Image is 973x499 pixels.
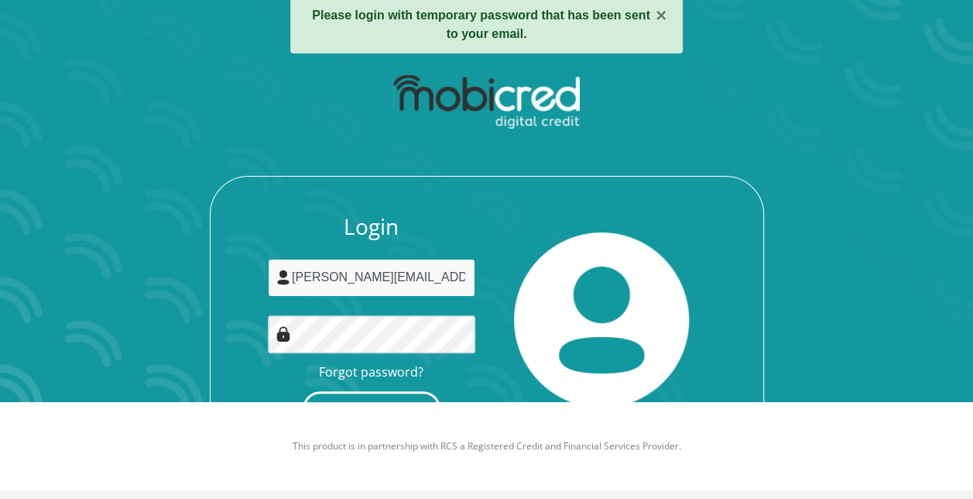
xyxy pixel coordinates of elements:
a: Forgot password? [319,363,423,380]
p: This product is in partnership with RCS a Registered Credit and Financial Services Provider. [57,439,916,453]
input: Username [268,259,475,297]
button: × [656,6,666,25]
h3: Login [268,214,475,240]
button: Login [303,391,440,426]
img: Image [276,326,291,342]
img: user-icon image [276,270,291,285]
strong: Please login with temporary password that has been sent to your email. [312,9,650,40]
img: mobicred logo [393,75,580,129]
